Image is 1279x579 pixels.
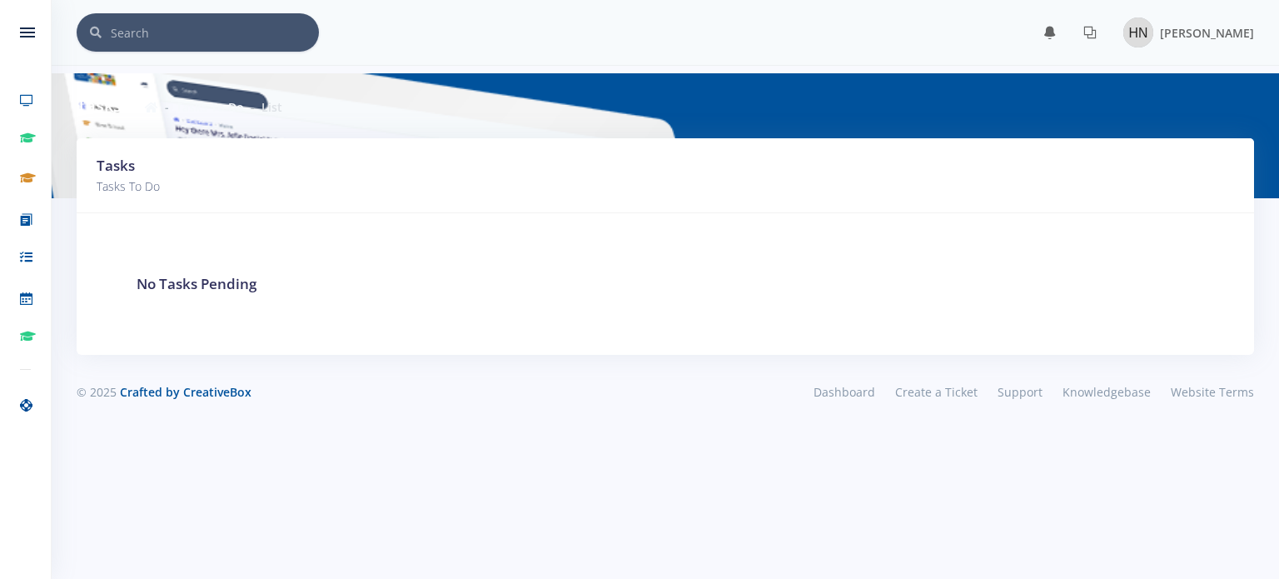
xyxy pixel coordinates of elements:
[1110,14,1254,51] a: Image placeholder [PERSON_NAME]
[145,98,282,116] nav: breadcrumb
[885,380,988,404] a: Create a Ticket
[1053,380,1161,404] a: Knowledgebase
[244,98,282,116] li: List
[1161,380,1254,404] a: Website Terms
[137,273,1194,295] h3: No Tasks Pending
[176,99,244,115] a: Tasks To Do
[1123,17,1153,47] img: Image placeholder
[77,93,122,118] h6: Tasks
[77,383,653,401] div: © 2025
[988,380,1053,404] a: Support
[804,380,885,404] a: Dashboard
[120,384,251,400] a: Crafted by CreativeBox
[97,177,847,197] p: Tasks To Do
[1063,384,1151,400] span: Knowledgebase
[111,13,319,52] input: Search
[1160,25,1254,41] span: [PERSON_NAME]
[97,155,847,177] h3: Tasks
